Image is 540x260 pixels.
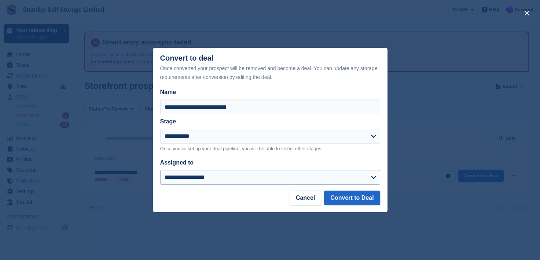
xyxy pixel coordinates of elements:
[160,64,380,82] div: Once converted your prospect will be removed and become a deal. You can update any storage requir...
[160,88,380,97] label: Name
[290,191,321,205] button: Cancel
[160,54,380,82] div: Convert to deal
[521,7,533,19] button: close
[160,118,176,124] label: Stage
[324,191,380,205] button: Convert to Deal
[160,159,194,166] label: Assigned to
[160,145,380,152] p: Once you've set up your deal pipeline, you will be able to select other stages.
